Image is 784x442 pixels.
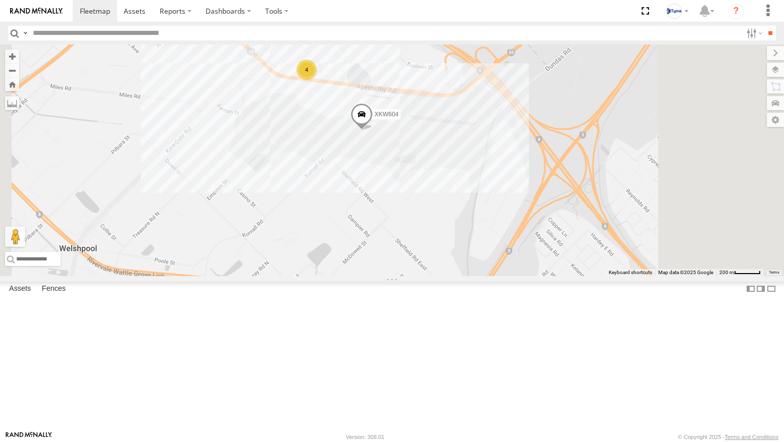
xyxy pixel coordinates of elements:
[743,26,764,40] label: Search Filter Options
[728,3,744,19] i: ?
[766,282,776,296] label: Hide Summary Table
[5,50,19,63] button: Zoom in
[716,269,764,276] button: Map scale: 200 m per 49 pixels
[5,96,19,110] label: Measure
[756,282,766,296] label: Dock Summary Table to the Right
[609,269,652,276] button: Keyboard shortcuts
[725,434,778,440] a: Terms and Conditions
[4,282,36,296] label: Assets
[719,270,734,275] span: 200 m
[297,60,317,80] div: 4
[658,270,713,275] span: Map data ©2025 Google
[769,271,779,275] a: Terms (opens in new tab)
[5,77,19,91] button: Zoom Home
[346,434,384,440] div: Version: 308.01
[5,227,25,247] button: Drag Pegman onto the map to open Street View
[21,26,29,40] label: Search Query
[746,282,756,296] label: Dock Summary Table to the Left
[37,282,71,296] label: Fences
[6,432,52,442] a: Visit our Website
[375,111,399,118] span: XKW604
[663,4,692,19] div: Gray Wiltshire
[10,8,63,15] img: rand-logo.svg
[678,434,778,440] div: © Copyright 2025 -
[5,63,19,77] button: Zoom out
[767,113,784,127] label: Map Settings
